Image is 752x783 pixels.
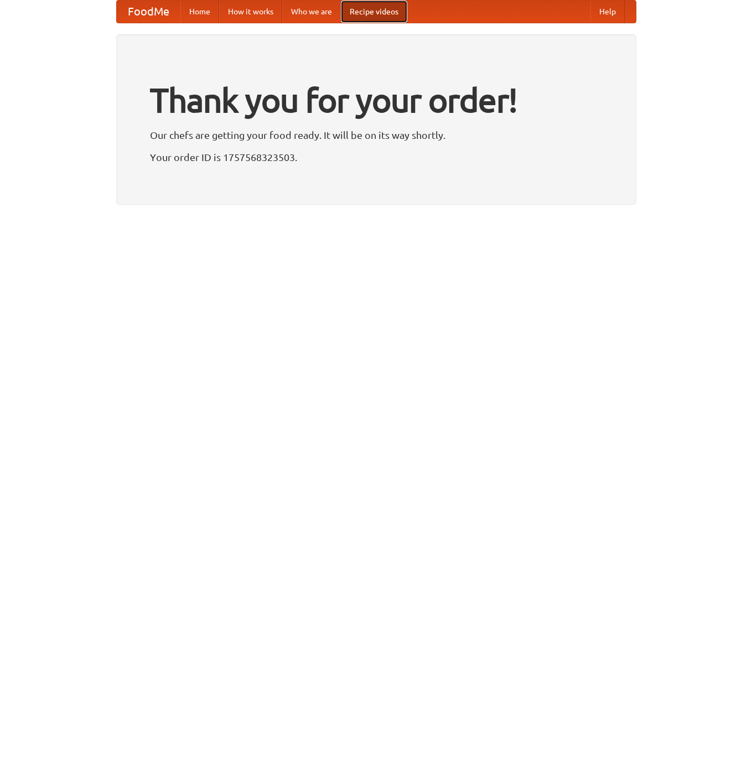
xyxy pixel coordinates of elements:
[219,1,282,23] a: How it works
[282,1,341,23] a: Who we are
[150,127,603,143] p: Our chefs are getting your food ready. It will be on its way shortly.
[180,1,219,23] a: Home
[341,1,407,23] a: Recipe videos
[590,1,625,23] a: Help
[150,149,603,165] p: Your order ID is 1757568323503.
[117,1,180,23] a: FoodMe
[150,74,603,127] h1: Thank you for your order!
